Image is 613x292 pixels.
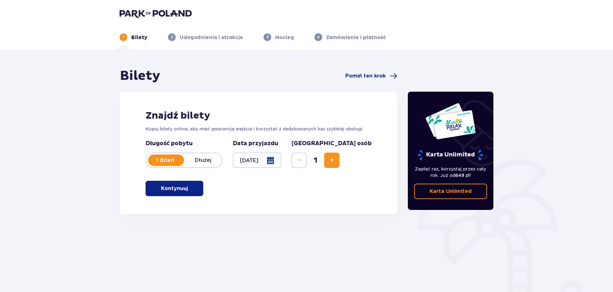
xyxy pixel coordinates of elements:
[275,34,294,41] p: Nocleg
[317,34,320,40] p: 4
[146,110,372,122] h2: Znajdź bilety
[291,153,307,168] button: Decrease
[345,72,397,80] a: Pomiń ten krok
[326,34,386,41] p: Zamówienie i płatność
[414,184,487,199] a: Karta Unlimited
[161,185,188,192] p: Kontynuuj
[171,34,173,40] p: 2
[455,173,470,178] span: 649 zł
[266,34,269,40] p: 3
[180,34,243,41] p: Udogodnienia i atrakcje
[120,9,192,18] img: Park of Poland logo
[417,149,484,161] p: Karta Unlimited
[233,140,278,147] p: Data przyjazdu
[430,188,472,195] p: Karta Unlimited
[324,153,340,168] button: Increase
[308,155,323,165] span: 1
[146,140,223,147] p: Długość pobytu
[291,140,372,147] p: [GEOGRAPHIC_DATA] osób
[131,34,147,41] p: Bilety
[146,181,203,196] button: Kontynuuj
[146,126,372,132] p: Kupuj bilety online, aby mieć gwarancję wejścia i korzystać z dedykowanych kas szybkiej obsługi.
[120,68,160,84] h1: Bilety
[123,34,124,40] p: 1
[146,157,184,164] p: 1 dzień
[414,166,487,179] p: Zapłać raz, korzystaj przez cały rok. Już od !
[345,72,386,79] span: Pomiń ten krok
[184,157,222,164] p: Dłużej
